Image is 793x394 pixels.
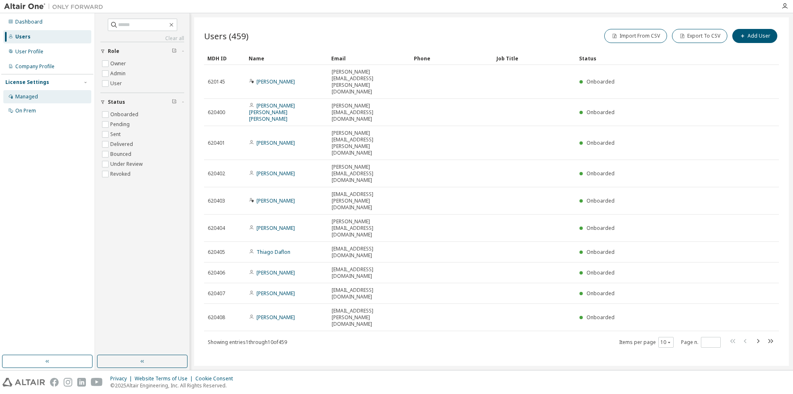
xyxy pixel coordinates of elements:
[2,378,45,387] img: altair_logo.svg
[110,169,132,179] label: Revoked
[50,378,59,387] img: facebook.svg
[256,170,295,177] a: [PERSON_NAME]
[172,99,177,105] span: Clear filter
[208,290,225,297] span: 620407
[204,30,249,42] span: Users (459)
[732,29,777,43] button: Add User
[135,375,195,382] div: Website Terms of Use
[332,218,407,238] span: [PERSON_NAME][EMAIL_ADDRESS][DOMAIN_NAME]
[332,69,407,95] span: [PERSON_NAME][EMAIL_ADDRESS][PERSON_NAME][DOMAIN_NAME]
[332,287,407,300] span: [EMAIL_ADDRESS][DOMAIN_NAME]
[110,159,144,169] label: Under Review
[256,224,295,232] a: [PERSON_NAME]
[208,249,225,256] span: 620405
[256,197,295,204] a: [PERSON_NAME]
[208,314,225,321] span: 620408
[15,33,31,40] div: Users
[586,314,615,321] span: Onboarded
[91,378,103,387] img: youtube.svg
[110,59,128,69] label: Owner
[110,110,140,119] label: Onboarded
[586,139,615,146] span: Onboarded
[172,48,177,55] span: Clear filter
[64,378,72,387] img: instagram.svg
[256,269,295,276] a: [PERSON_NAME]
[110,119,131,129] label: Pending
[672,29,727,43] button: Export To CSV
[332,246,407,259] span: [EMAIL_ADDRESS][DOMAIN_NAME]
[586,248,615,256] span: Onboarded
[208,270,225,276] span: 620406
[256,290,295,297] a: [PERSON_NAME]
[331,52,407,65] div: Email
[195,375,238,382] div: Cookie Consent
[586,197,615,204] span: Onboarded
[110,129,122,139] label: Sent
[681,337,721,348] span: Page n.
[15,107,36,114] div: On Prem
[414,52,490,65] div: Phone
[100,93,184,111] button: Status
[256,248,290,256] a: Thiago Daflon
[15,93,38,100] div: Managed
[100,35,184,42] a: Clear all
[332,191,407,211] span: [EMAIL_ADDRESS][PERSON_NAME][DOMAIN_NAME]
[208,225,225,232] span: 620404
[208,140,225,146] span: 620401
[249,52,325,65] div: Name
[332,103,407,122] span: [PERSON_NAME][EMAIL_ADDRESS][DOMAIN_NAME]
[208,109,225,116] span: 620400
[256,314,295,321] a: [PERSON_NAME]
[15,19,43,25] div: Dashboard
[332,308,407,327] span: [EMAIL_ADDRESS][PERSON_NAME][DOMAIN_NAME]
[110,382,238,389] p: © 2025 Altair Engineering, Inc. All Rights Reserved.
[77,378,86,387] img: linkedin.svg
[496,52,572,65] div: Job Title
[660,339,672,346] button: 10
[5,79,49,86] div: License Settings
[619,337,674,348] span: Items per page
[208,170,225,177] span: 620402
[586,224,615,232] span: Onboarded
[110,69,127,79] label: Admin
[586,170,615,177] span: Onboarded
[108,99,125,105] span: Status
[586,109,615,116] span: Onboarded
[586,290,615,297] span: Onboarded
[586,78,615,85] span: Onboarded
[249,102,295,122] a: [PERSON_NAME] [PERSON_NAME] [PERSON_NAME]
[110,79,123,88] label: User
[207,52,242,65] div: MDH ID
[332,130,407,156] span: [PERSON_NAME][EMAIL_ADDRESS][PERSON_NAME][DOMAIN_NAME]
[208,339,287,346] span: Showing entries 1 through 10 of 459
[110,149,133,159] label: Bounced
[208,79,225,85] span: 620145
[15,63,55,70] div: Company Profile
[110,139,135,149] label: Delivered
[256,139,295,146] a: [PERSON_NAME]
[332,164,407,184] span: [PERSON_NAME][EMAIL_ADDRESS][DOMAIN_NAME]
[15,48,43,55] div: User Profile
[579,52,736,65] div: Status
[4,2,107,11] img: Altair One
[332,266,407,279] span: [EMAIL_ADDRESS][DOMAIN_NAME]
[256,78,295,85] a: [PERSON_NAME]
[604,29,667,43] button: Import From CSV
[108,48,119,55] span: Role
[110,375,135,382] div: Privacy
[586,269,615,276] span: Onboarded
[208,198,225,204] span: 620403
[100,42,184,60] button: Role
